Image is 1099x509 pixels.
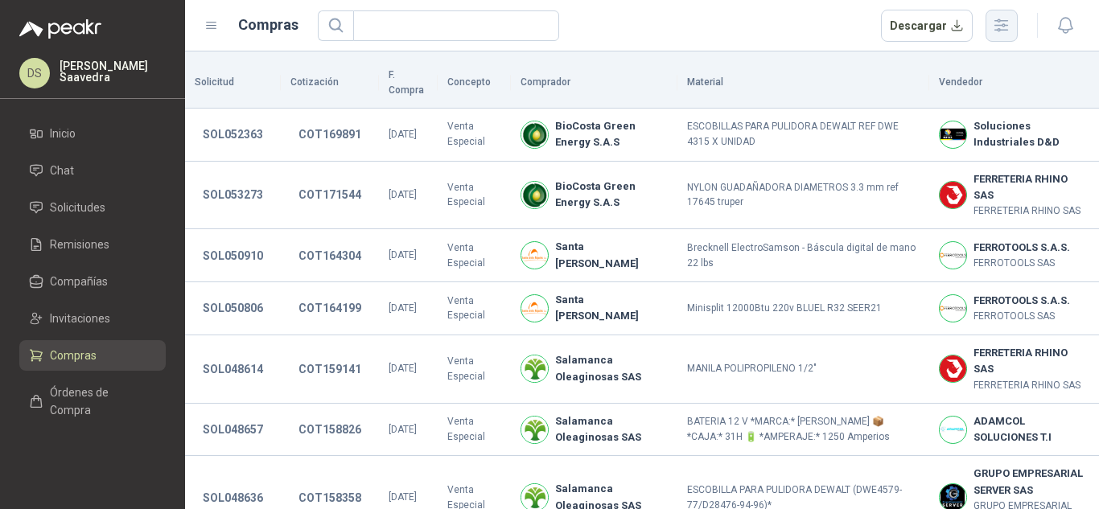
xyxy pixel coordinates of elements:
[677,335,929,404] td: MANILA POLIPROPILENO 1/2"
[677,58,929,109] th: Material
[521,355,548,382] img: Company Logo
[973,378,1089,393] p: FERRETERIA RHINO SAS
[389,363,417,374] span: [DATE]
[940,355,966,382] img: Company Logo
[973,309,1070,324] p: FERROTOOLS SAS
[555,118,668,151] b: BioCosta Green Energy S.A.S
[50,236,109,253] span: Remisiones
[389,129,417,140] span: [DATE]
[521,182,548,208] img: Company Logo
[19,377,166,425] a: Órdenes de Compra
[19,192,166,223] a: Solicitudes
[555,413,668,446] b: Salamanca Oleaginosas SAS
[940,121,966,148] img: Company Logo
[677,109,929,162] td: ESCOBILLAS PARA PULIDORA DEWALT REF DWE 4315 X UNIDAD
[50,310,110,327] span: Invitaciones
[290,241,369,270] button: COT164304
[50,273,108,290] span: Compañías
[19,58,50,88] div: DS
[511,58,677,109] th: Comprador
[19,340,166,371] a: Compras
[940,182,966,208] img: Company Logo
[677,229,929,282] td: Brecknell ElectroSamson - Báscula digital de mano 22 lbs
[195,293,271,322] button: SOL050806
[677,162,929,230] td: NYLON GUADAÑADORA DIAMETROS 3.3 mm ref 17645 truper
[940,295,966,322] img: Company Logo
[19,19,101,39] img: Logo peakr
[60,60,166,83] p: [PERSON_NAME] Saavedra
[521,295,548,322] img: Company Logo
[19,303,166,334] a: Invitaciones
[677,404,929,457] td: BATERIA 12 V *MARCA:* [PERSON_NAME] 📦 *CAJA:* 31H 🔋 *AMPERAJE:* 1250 Amperios
[973,413,1089,446] b: ADAMCOL SOLUCIONES T.I
[389,302,417,314] span: [DATE]
[438,109,511,162] td: Venta Especial
[281,58,379,109] th: Cotización
[973,118,1089,151] b: Soluciones Industriales D&D
[521,242,548,269] img: Company Logo
[195,355,271,384] button: SOL048614
[389,249,417,261] span: [DATE]
[929,58,1099,109] th: Vendedor
[19,155,166,186] a: Chat
[50,347,97,364] span: Compras
[521,121,548,148] img: Company Logo
[438,282,511,335] td: Venta Especial
[555,239,668,272] b: Santa [PERSON_NAME]
[973,345,1089,378] b: FERRETERIA RHINO SAS
[195,120,271,149] button: SOL052363
[389,424,417,435] span: [DATE]
[438,335,511,404] td: Venta Especial
[973,203,1089,219] p: FERRETERIA RHINO SAS
[50,199,105,216] span: Solicitudes
[555,179,668,211] b: BioCosta Green Energy S.A.S
[19,118,166,149] a: Inicio
[290,355,369,384] button: COT159141
[379,58,438,109] th: F. Compra
[973,466,1089,499] b: GRUPO EMPRESARIAL SERVER SAS
[940,242,966,269] img: Company Logo
[973,171,1089,204] b: FERRETERIA RHINO SAS
[195,241,271,270] button: SOL050910
[973,240,1070,256] b: FERROTOOLS S.A.S.
[195,180,271,209] button: SOL053273
[438,162,511,230] td: Venta Especial
[19,266,166,297] a: Compañías
[50,125,76,142] span: Inicio
[195,415,271,444] button: SOL048657
[238,14,298,36] h1: Compras
[973,256,1070,271] p: FERROTOOLS SAS
[555,292,668,325] b: Santa [PERSON_NAME]
[389,491,417,503] span: [DATE]
[50,384,150,419] span: Órdenes de Compra
[438,229,511,282] td: Venta Especial
[290,180,369,209] button: COT171544
[389,189,417,200] span: [DATE]
[185,58,281,109] th: Solicitud
[521,417,548,443] img: Company Logo
[290,120,369,149] button: COT169891
[50,162,74,179] span: Chat
[973,293,1070,309] b: FERROTOOLS S.A.S.
[677,282,929,335] td: Minisplit 12000Btu 220v BLUEL R32 SEER21
[19,229,166,260] a: Remisiones
[290,415,369,444] button: COT158826
[555,352,668,385] b: Salamanca Oleaginosas SAS
[438,58,511,109] th: Concepto
[290,293,369,322] button: COT164199
[438,404,511,457] td: Venta Especial
[881,10,973,42] button: Descargar
[940,417,966,443] img: Company Logo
